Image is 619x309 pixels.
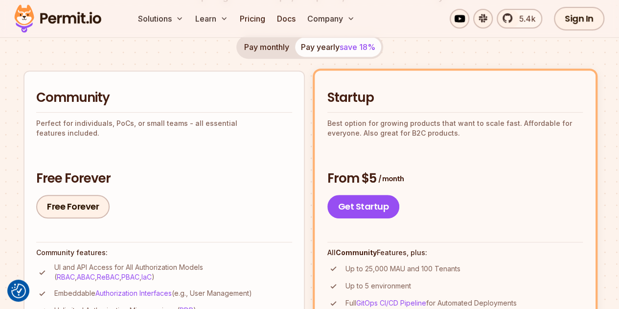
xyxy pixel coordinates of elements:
button: Company [303,9,359,28]
a: ABAC [77,273,95,281]
strong: Community [336,248,377,257]
a: GitOps CI/CD Pipeline [356,299,426,307]
a: RBAC [57,273,75,281]
p: UI and API Access for All Authorization Models ( , , , , ) [54,262,292,282]
img: Permit logo [10,2,106,35]
a: 5.4k [497,9,542,28]
a: PBAC [121,273,139,281]
p: Best option for growing products that want to scale fast. Affordable for everyone. Also great for... [327,119,583,138]
h2: Community [36,89,292,107]
h3: From $5 [327,170,583,188]
button: Consent Preferences [11,284,26,298]
a: Docs [273,9,299,28]
span: 5.4k [513,13,535,24]
a: Get Startup [327,195,400,218]
button: Learn [191,9,232,28]
a: ReBAC [97,273,119,281]
p: Up to 25,000 MAU and 100 Tenants [345,264,460,274]
p: Full for Automated Deployments [345,298,517,308]
h4: All Features, plus: [327,248,583,258]
button: Pay monthly [238,37,295,57]
a: Authorization Interfaces [95,289,172,297]
h2: Startup [327,89,583,107]
a: Pricing [236,9,269,28]
a: Free Forever [36,195,110,218]
h4: Community features: [36,248,292,258]
span: / month [378,174,404,184]
p: Up to 5 environment [345,281,411,291]
button: Solutions [134,9,187,28]
h3: Free Forever [36,170,292,188]
img: Revisit consent button [11,284,26,298]
p: Perfect for individuals, PoCs, or small teams - all essential features included. [36,119,292,138]
a: IaC [141,273,152,281]
a: Sign In [554,7,604,30]
p: Embeddable (e.g., User Management) [54,288,252,298]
